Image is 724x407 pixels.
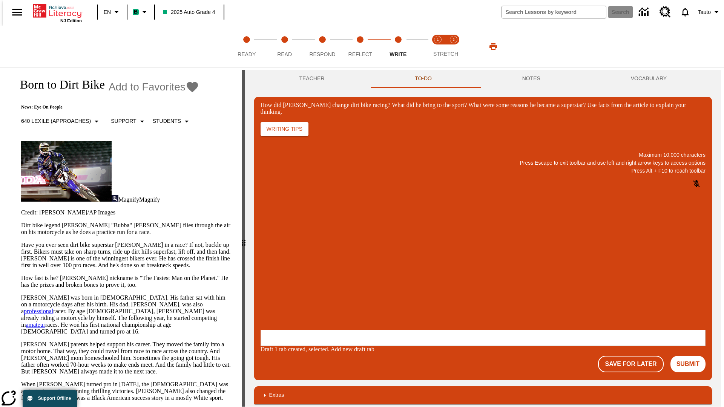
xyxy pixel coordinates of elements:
[21,294,233,335] p: [PERSON_NAME] was born in [DEMOGRAPHIC_DATA]. His father sat with him on a motorcycle days after ...
[261,159,706,167] p: Press Escape to exit toolbar and use left and right arrow keys to access options
[309,51,335,57] span: Respond
[38,396,71,401] span: Support Offline
[112,195,118,202] img: Magnify
[139,196,160,203] span: Magnify
[687,175,706,193] button: Click to activate and allow voice recognition
[586,70,712,88] button: VOCABULARY
[104,8,111,16] span: EN
[118,196,139,203] span: Magnify
[21,209,233,216] p: Credit: [PERSON_NAME]/AP Images
[277,51,292,57] span: Read
[376,26,420,67] button: Write step 5 of 5
[44,388,67,394] a: sensation
[3,70,242,403] div: reading
[24,308,53,314] a: professional
[26,321,45,328] a: amateur
[18,115,104,128] button: Select Lexile, 640 Lexile (Approaches)
[338,26,382,67] button: Reflect step 4 of 5
[452,38,454,41] text: 2
[261,151,706,159] p: Maximum 10,000 characters
[111,117,136,125] p: Support
[598,356,663,372] button: Save For Later
[130,5,152,19] button: Boost Class color is mint green. Change class color
[261,167,706,175] p: Press Alt + F10 to reach toolbar
[134,7,138,17] span: B
[634,2,655,23] a: Data Center
[3,6,110,20] body: How did Stewart change dirt bike racing? What did he bring to the sport? What were some reasons h...
[21,117,91,125] p: 640 Lexile (Approaches)
[245,70,721,407] div: activity
[12,104,199,110] p: News: Eye On People
[21,275,233,288] p: How fast is he? [PERSON_NAME] nickname is "The Fastest Man on the Planet." He has the prizes and ...
[269,391,284,399] p: Extras
[150,115,194,128] button: Select Student
[261,122,308,136] button: Writing Tips
[21,381,233,401] p: When [PERSON_NAME] turned pro in [DATE], the [DEMOGRAPHIC_DATA] was an instant , winning thrillin...
[698,8,711,16] span: Tauto
[238,51,256,57] span: Ready
[443,26,465,67] button: Stretch Respond step 2 of 2
[390,51,406,57] span: Write
[477,70,586,88] button: NOTES
[437,38,439,41] text: 1
[6,1,28,23] button: Open side menu
[254,70,370,88] button: Teacher
[370,70,477,88] button: TO-DO
[242,70,245,407] div: Press Enter or Spacebar and then press right and left arrow keys to move the slider
[33,3,82,23] div: Home
[21,242,233,269] p: Have you ever seen dirt bike superstar [PERSON_NAME] in a race? If not, buckle up first. Bikers m...
[60,18,82,23] span: NJ Edition
[21,141,112,202] img: Motocross racer James Stewart flies through the air on his dirt bike.
[21,222,233,236] p: Dirt bike legend [PERSON_NAME] "Bubba" [PERSON_NAME] flies through the air on his motorcycle as h...
[481,40,505,53] button: Print
[670,356,706,372] button: Submit
[163,8,215,16] span: 2025 Auto Grade 4
[225,26,268,67] button: Ready step 1 of 5
[23,390,77,407] button: Support Offline
[301,26,344,67] button: Respond step 3 of 5
[153,117,181,125] p: Students
[109,80,199,93] button: Add to Favorites - Born to Dirt Bike
[427,26,449,67] button: Stretch Read step 1 of 2
[254,386,712,404] div: Extras
[695,5,724,19] button: Profile/Settings
[502,6,606,18] input: search field
[12,78,105,92] h1: Born to Dirt Bike
[21,341,233,375] p: [PERSON_NAME] parents helped support his career. They moved the family into a motor home. That wa...
[348,51,373,57] span: Reflect
[254,70,712,88] div: Instructional Panel Tabs
[100,5,124,19] button: Language: EN, Select a language
[675,2,695,22] a: Notifications
[3,6,110,20] p: One change [PERSON_NAME] brought to dirt bike racing was…
[261,102,706,115] div: How did [PERSON_NAME] change dirt bike racing? What did he bring to the sport? What were some rea...
[261,346,706,353] div: Draft 1 tab created, selected. Add new draft tab
[433,51,458,57] span: STRETCH
[262,26,306,67] button: Read step 2 of 5
[109,81,186,93] span: Add to Favorites
[108,115,149,128] button: Scaffolds, Support
[655,2,675,22] a: Resource Center, Will open in new tab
